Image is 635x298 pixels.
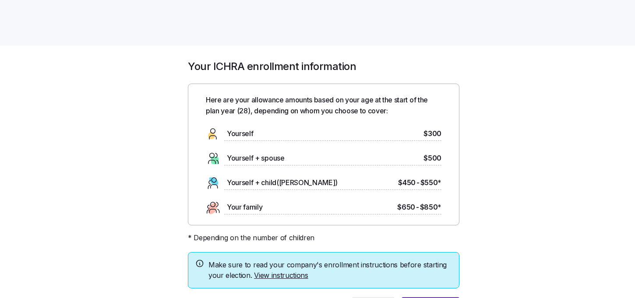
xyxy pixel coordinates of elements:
[227,177,338,188] span: Yourself + child([PERSON_NAME])
[208,259,452,281] span: Make sure to read your company's enrollment instructions before starting your election.
[398,177,416,188] span: $450
[420,202,441,213] span: $850
[188,232,314,243] span: * Depending on the number of children
[397,202,415,213] span: $650
[254,271,308,280] a: View instructions
[227,128,253,139] span: Yourself
[416,202,419,213] span: -
[206,95,441,116] span: Here are your allowance amounts based on your age at the start of the plan year ( 28 ), depending...
[188,60,459,73] h1: Your ICHRA enrollment information
[420,177,441,188] span: $550
[423,153,441,164] span: $500
[227,202,262,213] span: Your family
[416,177,420,188] span: -
[227,153,285,164] span: Yourself + spouse
[423,128,441,139] span: $300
